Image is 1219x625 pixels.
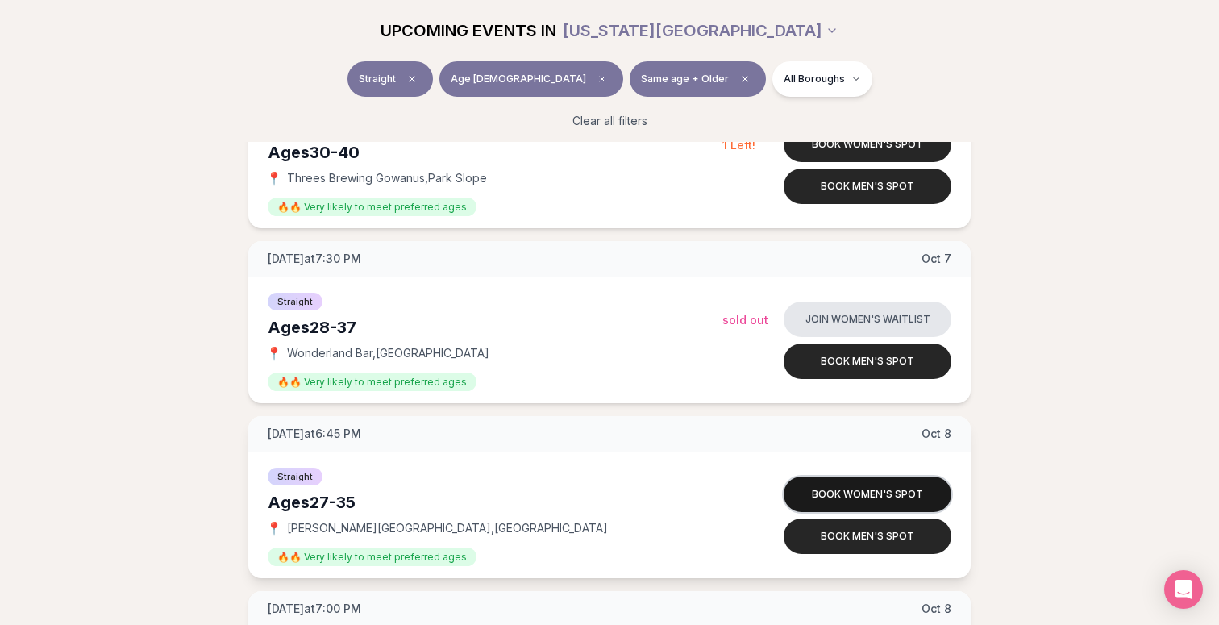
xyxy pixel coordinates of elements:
[359,73,396,85] span: Straight
[722,313,768,327] span: Sold Out
[287,345,489,361] span: Wonderland Bar , [GEOGRAPHIC_DATA]
[268,141,722,164] div: Ages 30-40
[593,69,612,89] span: Clear age
[735,69,755,89] span: Clear preference
[268,347,281,360] span: 📍
[563,13,838,48] button: [US_STATE][GEOGRAPHIC_DATA]
[722,138,755,152] span: 1 Left!
[1164,570,1203,609] div: Open Intercom Messenger
[402,69,422,89] span: Clear event type filter
[268,468,322,485] span: Straight
[268,172,281,185] span: 📍
[268,293,322,310] span: Straight
[784,519,951,554] button: Book men's spot
[451,73,586,85] span: Age [DEMOGRAPHIC_DATA]
[268,373,476,391] span: 🔥🔥 Very likely to meet preferred ages
[268,548,476,566] span: 🔥🔥 Very likely to meet preferred ages
[268,198,476,216] span: 🔥🔥 Very likely to meet preferred ages
[772,61,872,97] button: All Boroughs
[784,344,951,379] button: Book men's spot
[922,251,951,267] span: Oct 7
[784,169,951,204] button: Book men's spot
[381,19,556,42] span: UPCOMING EVENTS IN
[268,601,361,617] span: [DATE] at 7:00 PM
[439,61,623,97] button: Age [DEMOGRAPHIC_DATA]Clear age
[784,73,845,85] span: All Boroughs
[268,491,722,514] div: Ages 27-35
[784,127,951,162] button: Book women's spot
[784,477,951,512] button: Book women's spot
[922,426,951,442] span: Oct 8
[563,103,657,139] button: Clear all filters
[784,302,951,337] button: Join women's waitlist
[287,170,487,186] span: Threes Brewing Gowanus , Park Slope
[641,73,729,85] span: Same age + Older
[347,61,433,97] button: StraightClear event type filter
[630,61,766,97] button: Same age + OlderClear preference
[287,520,608,536] span: [PERSON_NAME][GEOGRAPHIC_DATA] , [GEOGRAPHIC_DATA]
[268,426,361,442] span: [DATE] at 6:45 PM
[268,251,361,267] span: [DATE] at 7:30 PM
[268,316,722,339] div: Ages 28-37
[268,522,281,535] span: 📍
[922,601,951,617] span: Oct 8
